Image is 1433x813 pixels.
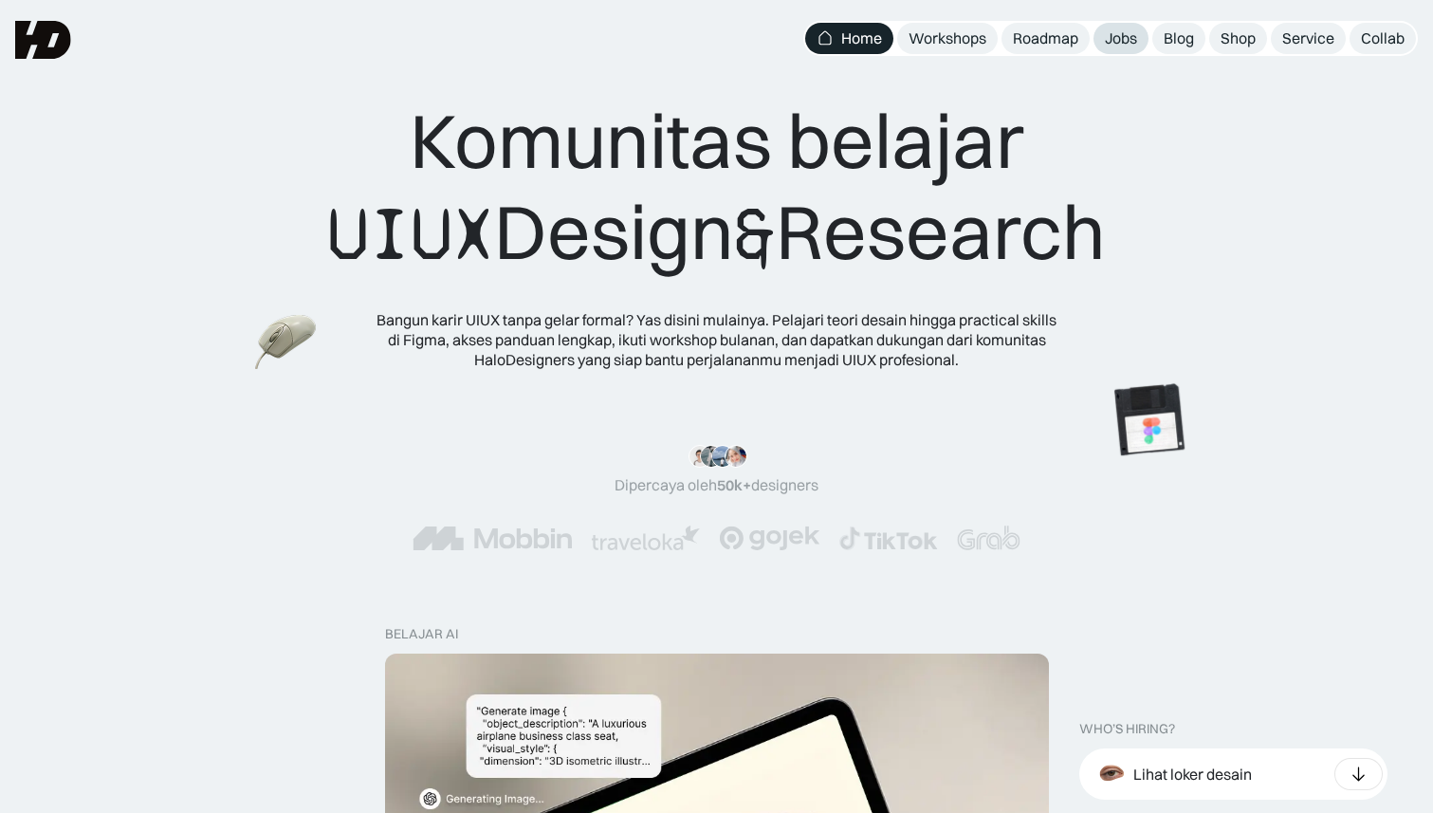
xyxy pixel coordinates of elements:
div: Komunitas belajar Design Research [327,95,1106,280]
a: Roadmap [1001,23,1090,54]
a: Home [805,23,893,54]
div: Workshops [909,28,986,48]
div: WHO’S HIRING? [1079,721,1175,737]
a: Jobs [1093,23,1148,54]
div: Shop [1221,28,1256,48]
div: belajar ai [385,626,458,642]
a: Collab [1350,23,1416,54]
a: Shop [1209,23,1267,54]
div: Home [841,28,882,48]
span: 50k+ [717,475,751,494]
div: Roadmap [1013,28,1078,48]
span: & [734,189,776,280]
a: Blog [1152,23,1205,54]
div: Bangun karir UIUX tanpa gelar formal? Yas disini mulainya. Pelajari teori desain hingga practical... [376,310,1058,369]
span: UIUX [327,189,494,280]
div: Jobs [1105,28,1137,48]
div: Service [1282,28,1334,48]
div: Blog [1164,28,1194,48]
a: Service [1271,23,1346,54]
div: Dipercaya oleh designers [615,475,818,495]
div: Collab [1361,28,1405,48]
div: Lihat loker desain [1133,765,1252,785]
a: Workshops [897,23,998,54]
